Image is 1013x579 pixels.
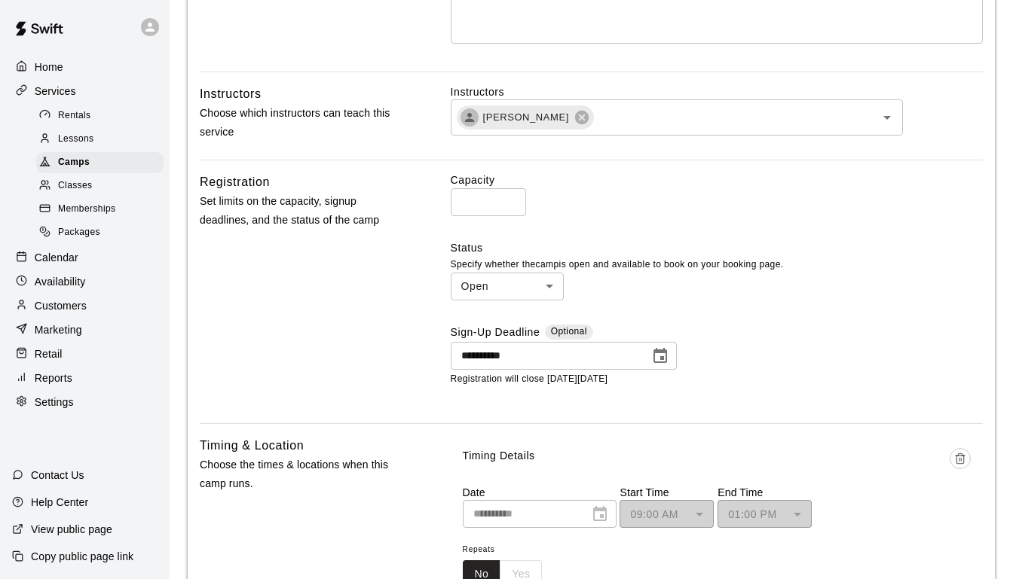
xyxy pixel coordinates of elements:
[451,325,540,342] label: Sign-Up Deadline
[474,110,578,125] span: [PERSON_NAME]
[718,485,812,500] p: End Time
[36,199,164,220] div: Memberships
[200,84,262,104] h6: Instructors
[35,250,78,265] p: Calendar
[36,175,164,197] div: Classes
[35,84,76,99] p: Services
[200,456,403,493] p: Choose the times & locations when this camp runs.
[463,448,535,464] p: Timing Details
[36,127,170,151] a: Lessons
[200,436,304,456] h6: Timing & Location
[620,485,714,500] p: Start Time
[12,294,158,317] a: Customers
[58,202,115,217] span: Memberships
[950,448,971,485] span: Delete time
[36,104,170,127] a: Rentals
[58,225,100,240] span: Packages
[461,108,479,126] div: Leo Seminati
[35,346,63,361] p: Retail
[463,485,617,500] p: Date
[36,129,164,150] div: Lessons
[200,104,403,142] p: Choose which instructors can teach this service
[12,343,158,365] a: Retail
[36,198,170,221] a: Memberships
[877,107,898,128] button: Open
[451,172,984,187] label: Capacity
[12,56,158,78] a: Home
[31,549,133,564] p: Copy public page link
[451,84,984,99] label: Instructors
[12,367,158,389] a: Reports
[58,132,94,147] span: Lessons
[35,370,72,385] p: Reports
[457,105,594,130] div: [PERSON_NAME]
[36,222,164,243] div: Packages
[35,59,63,75] p: Home
[58,108,91,123] span: Rentals
[36,152,164,173] div: Camps
[36,105,164,126] div: Rentals
[451,372,984,387] p: Registration will close [DATE][DATE]
[31,522,112,537] p: View public page
[12,80,158,102] a: Services
[36,151,170,175] a: Camps
[12,391,158,413] a: Settings
[35,298,87,313] p: Customers
[31,495,88,510] p: Help Center
[12,246,158,269] a: Calendar
[451,240,984,255] label: Status
[31,468,84,483] p: Contact Us
[12,318,158,341] a: Marketing
[36,175,170,198] a: Classes
[35,274,86,289] p: Availability
[451,273,564,300] div: Open
[58,155,90,170] span: Camps
[12,270,158,293] a: Availability
[35,395,74,410] p: Settings
[451,258,984,273] p: Specify whether the camp is open and available to book on your booking page.
[36,221,170,245] a: Packages
[58,178,92,194] span: Classes
[551,326,587,337] span: Optional
[645,341,675,371] button: Choose date, selected date is Nov 2, 2025
[463,540,555,560] span: Repeats
[35,322,82,337] p: Marketing
[200,172,270,192] h6: Registration
[200,192,403,230] p: Set limits on the capacity, signup deadlines, and the status of the camp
